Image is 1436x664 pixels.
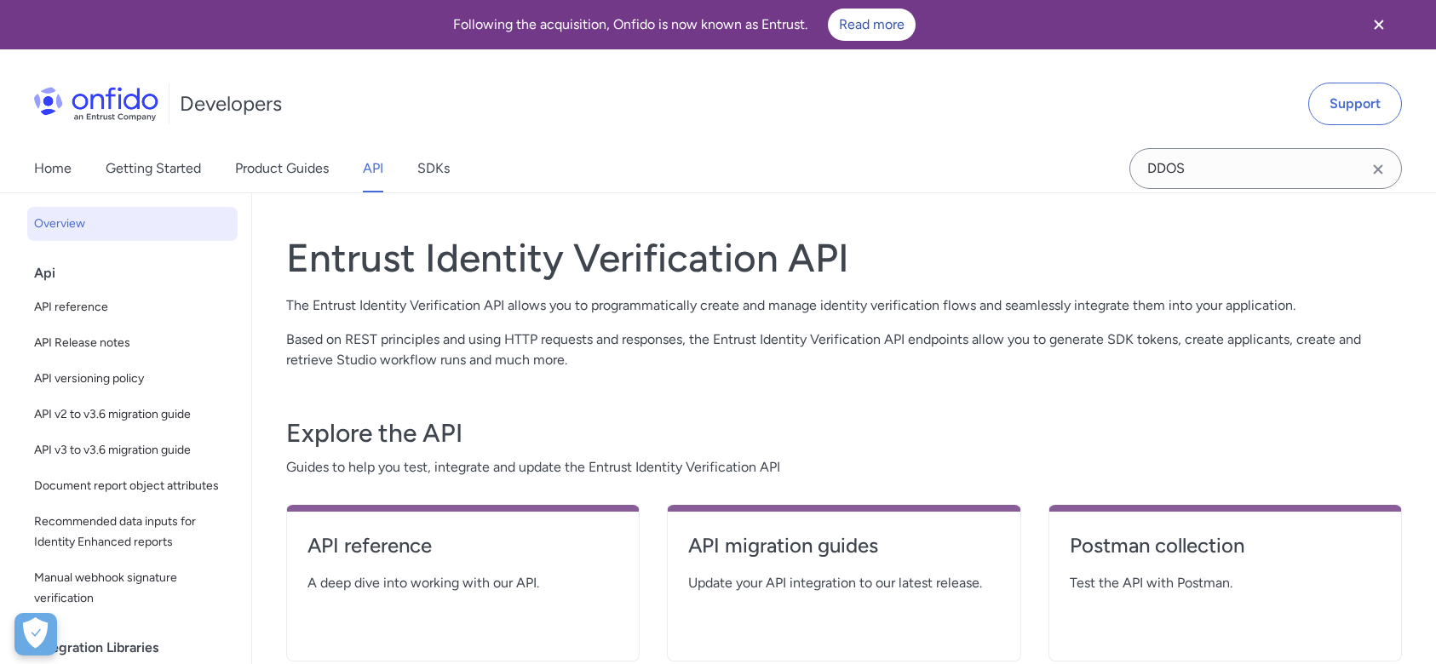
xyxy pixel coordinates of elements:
button: Open Preferences [14,613,57,655]
span: API versioning policy [34,369,231,389]
h1: Entrust Identity Verification API [286,234,1402,282]
a: API versioning policy [27,362,238,396]
a: API migration guides [688,532,999,573]
a: Getting Started [106,145,201,192]
div: Api [34,256,244,290]
a: Manual webhook signature verification [27,561,238,615]
h4: API reference [307,532,618,559]
a: API reference [307,532,618,573]
span: API v3 to v3.6 migration guide [34,440,231,461]
span: Manual webhook signature verification [34,568,231,609]
h1: Developers [180,90,282,117]
div: Following the acquisition, Onfido is now known as Entrust. [20,9,1347,41]
span: Document report object attributes [34,476,231,496]
span: API Release notes [34,333,231,353]
a: Product Guides [235,145,329,192]
p: The Entrust Identity Verification API allows you to programmatically create and manage identity v... [286,295,1402,316]
span: Guides to help you test, integrate and update the Entrust Identity Verification API [286,457,1402,478]
h3: Explore the API [286,416,1402,450]
input: Onfido search input field [1129,148,1402,189]
span: Overview [34,214,231,234]
span: API reference [34,297,231,318]
span: Test the API with Postman. [1070,573,1381,593]
button: Close banner [1347,3,1410,46]
img: Onfido Logo [34,87,158,121]
svg: Clear search field button [1368,159,1388,180]
a: Document report object attributes [27,469,238,503]
span: A deep dive into working with our API. [307,573,618,593]
span: Recommended data inputs for Identity Enhanced reports [34,512,231,552]
a: SDKs [417,145,450,192]
a: Read more [828,9,916,41]
a: Postman collection [1070,532,1381,573]
a: Support [1308,83,1402,125]
p: Based on REST principles and using HTTP requests and responses, the Entrust Identity Verification... [286,329,1402,370]
a: Recommended data inputs for Identity Enhanced reports [27,505,238,559]
span: API v2 to v3.6 migration guide [34,404,231,425]
a: API v3 to v3.6 migration guide [27,433,238,467]
a: Overview [27,207,238,241]
span: Update your API integration to our latest release. [688,573,999,593]
h4: API migration guides [688,532,999,559]
svg: Close banner [1369,14,1389,35]
a: API v2 to v3.6 migration guide [27,398,238,432]
a: Home [34,145,72,192]
div: Cookie Preferences [14,613,57,655]
a: API Release notes [27,326,238,360]
a: API reference [27,290,238,324]
h4: Postman collection [1070,532,1381,559]
a: API [363,145,383,192]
